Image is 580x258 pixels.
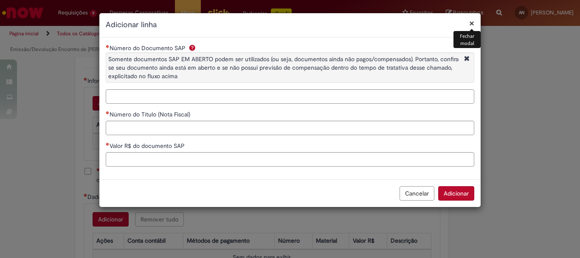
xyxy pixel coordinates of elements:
button: Cancelar [400,186,434,201]
span: Necessários [106,111,110,114]
span: Somente documentos SAP EM ABERTO podem ser utilizados (ou seja, documentos ainda não pagos/compen... [108,55,459,80]
h2: Adicionar linha [106,20,474,31]
span: Necessários [106,142,110,146]
button: Adicionar [438,186,474,201]
div: Fechar modal [453,31,481,48]
button: Fechar modal [469,19,474,28]
span: Número do Título (Nota Fiscal) [110,111,192,118]
span: Número do Documento SAP [110,44,187,52]
span: Ajuda para Número do Documento SAP [187,44,197,51]
span: Valor R$ do documento SAP [110,142,186,150]
span: Necessários [106,45,110,48]
input: Número do Documento SAP [106,89,474,104]
input: Valor R$ do documento SAP [106,152,474,167]
input: Número do Título (Nota Fiscal) [106,121,474,135]
i: Fechar More information Por question_numero_do_documento_sap [462,55,472,64]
